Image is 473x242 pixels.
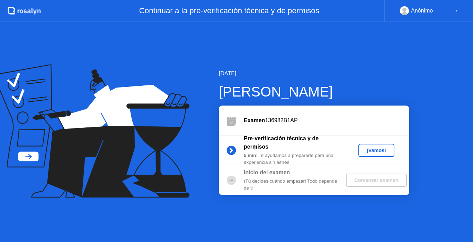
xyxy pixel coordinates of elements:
[244,153,256,158] b: 5 min
[455,6,458,15] div: ▼
[244,152,343,166] div: : Te ayudamos a prepararte para una experiencia sin estrés
[219,69,409,78] div: [DATE]
[361,148,392,153] div: ¡Vamos!
[411,6,433,15] div: Anónimo
[244,117,265,123] b: Examen
[244,116,409,125] div: 136982B1AP
[244,135,319,150] b: Pre-verificación técnica y de permisos
[219,81,409,102] div: [PERSON_NAME]
[244,178,343,192] div: ¡Tú decides cuándo empezar! Todo depende de ti
[358,144,394,157] button: ¡Vamos!
[346,174,407,187] button: Comenzar examen
[244,169,290,175] b: Inicio del examen
[349,177,404,183] div: Comenzar examen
